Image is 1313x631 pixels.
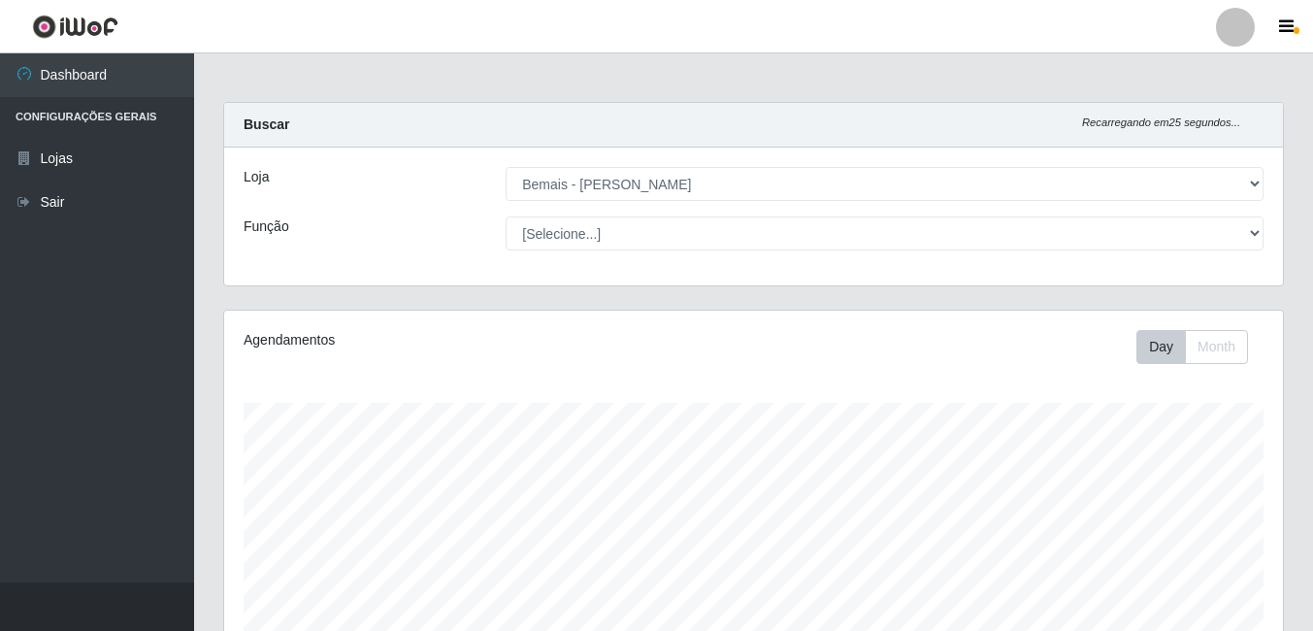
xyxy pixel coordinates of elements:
[1082,116,1240,128] i: Recarregando em 25 segundos...
[1136,330,1264,364] div: Toolbar with button groups
[244,330,651,350] div: Agendamentos
[244,167,269,187] label: Loja
[1185,330,1248,364] button: Month
[1136,330,1248,364] div: First group
[32,15,118,39] img: CoreUI Logo
[244,116,289,132] strong: Buscar
[1136,330,1186,364] button: Day
[244,216,289,237] label: Função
